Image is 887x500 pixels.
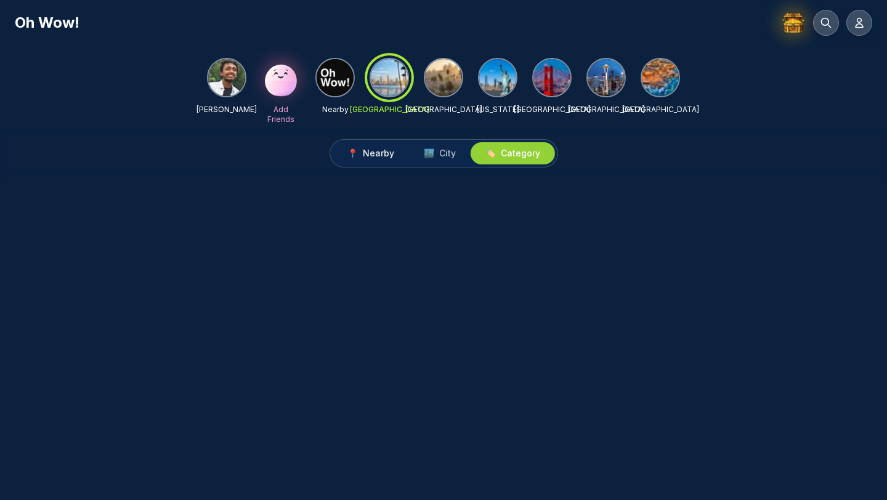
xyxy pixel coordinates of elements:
img: Nearby [317,59,354,96]
button: 🏷️Category [471,142,555,164]
img: Seattle [588,59,625,96]
p: [GEOGRAPHIC_DATA] [622,105,699,115]
span: Category [501,147,540,159]
span: 📍 [347,147,358,159]
p: [PERSON_NAME] [196,105,257,115]
img: NIKHIL AGARWAL [208,59,245,96]
span: City [439,147,456,159]
span: Nearby [363,147,394,159]
p: [US_STATE] [477,105,519,115]
p: Nearby [322,105,349,115]
img: San Francisco [533,59,570,96]
p: [GEOGRAPHIC_DATA] [568,105,645,115]
button: Treasure Hunt [781,10,806,36]
img: Los Angeles [425,59,462,96]
h1: Oh Wow! [15,13,79,33]
img: Orange County [642,59,679,96]
p: [GEOGRAPHIC_DATA] [405,105,482,115]
img: Treasure Hunt [781,10,806,35]
p: Add Friends [261,105,301,124]
span: 🏷️ [485,147,496,159]
button: 📍Nearby [333,142,409,164]
img: New York [479,59,516,96]
button: 🏙️City [409,142,471,164]
span: 🏙️ [424,147,434,159]
img: Add Friends [261,58,301,97]
p: [GEOGRAPHIC_DATA] [514,105,591,115]
p: [GEOGRAPHIC_DATA] [350,105,429,115]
